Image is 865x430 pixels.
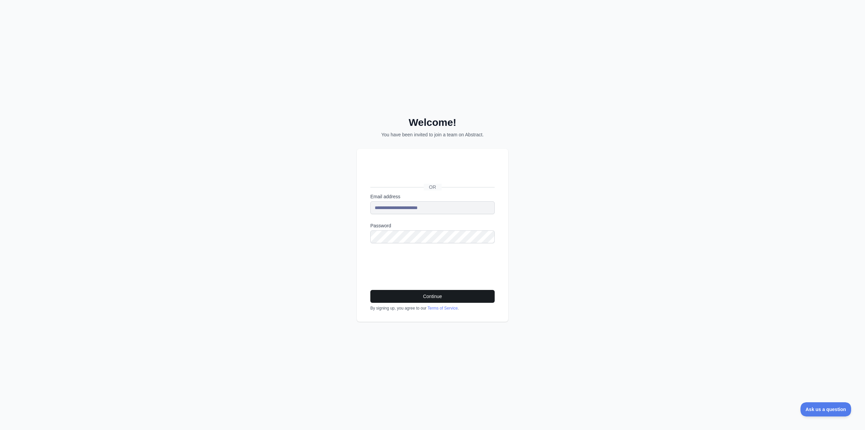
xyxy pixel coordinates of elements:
iframe: To enrich screen reader interactions, please activate Accessibility in Grammarly extension settings [370,251,473,278]
iframe: Toggle Customer Support [800,402,851,416]
label: Password [370,222,495,229]
span: OR [424,184,442,190]
div: By signing up, you agree to our . [370,305,495,311]
label: Email address [370,193,495,200]
iframe: Sign in with Google Button [367,164,497,179]
h2: Welcome! [357,116,508,129]
a: Terms of Service [427,306,458,311]
button: Continue [370,290,495,303]
p: You have been invited to join a team on Abstract. [357,131,508,138]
